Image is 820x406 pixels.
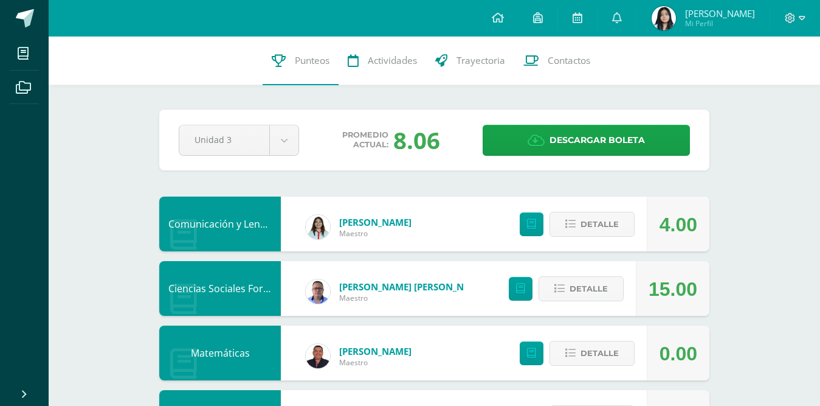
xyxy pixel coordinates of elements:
a: Contactos [514,37,599,85]
div: 0.00 [660,326,697,381]
div: 15.00 [649,262,697,317]
div: 8.06 [393,124,440,156]
span: Actividades [368,54,417,67]
span: Punteos [295,54,329,67]
span: Descargar boleta [550,125,645,155]
a: Unidad 3 [179,125,298,155]
img: 26b32a793cf393e8c14c67795abc6c50.png [306,344,330,368]
span: Mi Perfil [685,18,755,29]
a: Punteos [263,37,339,85]
a: [PERSON_NAME] [339,216,412,228]
span: Contactos [548,54,590,67]
img: 55024ff72ee8ba09548f59c7b94bba71.png [306,215,330,239]
span: Maestro [339,228,412,239]
span: Detalle [581,213,619,236]
a: [PERSON_NAME] [339,345,412,357]
span: [PERSON_NAME] [685,7,755,19]
a: [PERSON_NAME] [PERSON_NAME] [339,281,485,293]
img: 13b0349025a0e0de4e66ee4ed905f431.png [306,279,330,304]
span: Promedio actual: [342,130,388,150]
span: Maestro [339,293,485,303]
div: 4.00 [660,197,697,252]
img: ab2737942a711fd970a68d18013d835d.png [652,6,676,30]
span: Unidad 3 [195,125,254,154]
button: Detalle [550,341,635,366]
span: Maestro [339,357,412,368]
button: Detalle [550,212,635,237]
span: Detalle [570,278,608,300]
span: Detalle [581,342,619,365]
div: Comunicación y Lenguaje, Idioma Extranjero [159,197,281,251]
div: Ciencias Sociales Formación Ciudadana e Interculturalidad [159,261,281,316]
div: Matemáticas [159,326,281,380]
span: Trayectoria [457,54,505,67]
button: Detalle [539,276,624,301]
a: Descargar boleta [483,125,690,156]
a: Actividades [339,37,426,85]
a: Trayectoria [426,37,514,85]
